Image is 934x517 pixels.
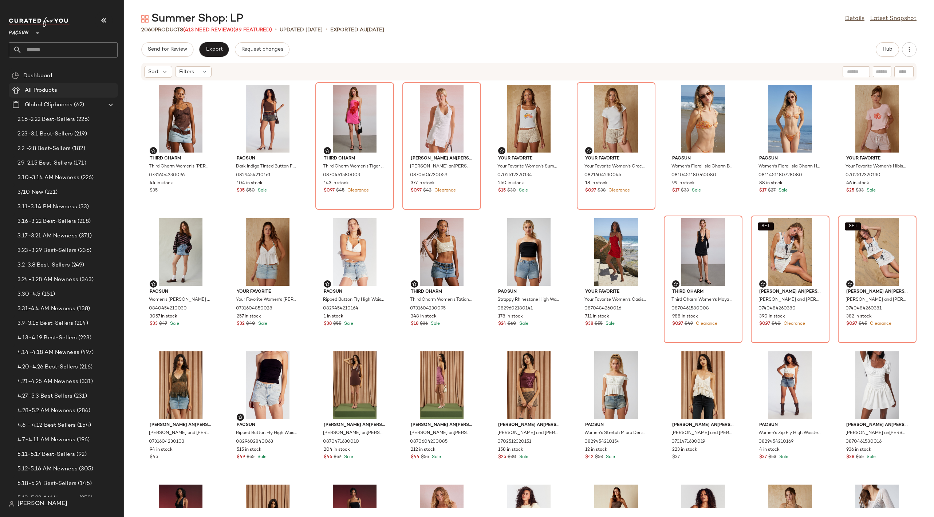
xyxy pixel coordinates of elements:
[256,188,267,193] span: Sale
[868,321,891,326] span: Clearance
[318,351,391,419] img: 0870471630010NEW_00_020.jpg
[76,421,91,430] span: (154)
[672,188,679,194] span: $17
[410,297,472,303] span: Third Charm Women's Tatianna Sequin Micro Tank Top in
[17,130,73,138] span: 2.23-3.1 Best-Sellers
[17,217,76,226] span: 3.16-3.22 Best-Sellers
[758,439,793,445] span: 0829454210169
[237,180,263,187] span: 104 in stock
[759,289,821,295] span: [PERSON_NAME] an[PERSON_NAME]ck
[17,334,77,342] span: 4.13-4.19 Best-Sellers
[334,454,341,461] span: $57
[149,163,211,170] span: Third Charm Women's [PERSON_NAME] Handkerchief Halter Top in
[241,47,283,52] span: Request changes
[856,454,864,461] span: $55
[846,188,854,194] span: $25
[671,172,716,179] span: 0810451180760080
[237,188,245,194] span: $35
[846,430,907,437] span: [PERSON_NAME] an[PERSON_NAME]ck Women's Lauren Lace Trim Mini Dress in
[674,282,678,286] img: svg%3e
[759,313,785,320] span: 390 in stock
[840,85,914,153] img: 0702512320130NEW_00_667.jpg
[411,180,435,187] span: 377 in stock
[587,149,591,153] img: svg%3e
[846,155,908,162] span: Your Favorite
[17,378,78,386] span: 4.21-4.25 AM Newness
[148,68,159,76] span: Sort
[150,155,212,162] span: Third Charm
[498,188,506,194] span: $15
[497,297,559,303] span: Strappy Rhinestone High Waisted Denim Festival Shorts
[12,72,19,79] img: svg%3e
[323,297,385,303] span: Ripped Button Fly High Waisted Denim Festival Shorts
[777,188,788,193] span: Sale
[753,218,827,286] img: 0740484260380NEW_00_016.jpg
[246,321,255,327] span: $40
[72,159,86,167] span: (171)
[25,101,72,109] span: Global Clipboards
[17,450,75,459] span: 5.11-5.17 Best-Sellers
[508,321,516,327] span: $60
[70,261,84,269] span: (249)
[150,313,177,320] span: 3057 in stock
[333,321,341,327] span: $55
[79,348,94,357] span: (497)
[199,42,229,57] button: Export
[76,246,91,255] span: (236)
[846,297,907,303] span: [PERSON_NAME] and [PERSON_NAME] Women's [PERSON_NAME] Mini Skirt in
[846,313,872,320] span: 382 in stock
[423,188,431,194] span: $42
[694,321,717,326] span: Clearance
[666,351,740,419] img: 0731471630019NEW_00_011.jpg
[150,321,158,327] span: $33
[604,321,615,326] span: Sale
[343,321,353,326] span: Sale
[411,289,473,295] span: Third Charm
[585,321,593,327] span: $38
[237,447,261,453] span: 515 in stock
[759,180,783,187] span: 88 in stock
[17,392,72,400] span: 4.27-5.3 Best Sellers
[17,145,71,153] span: 2.2 -2.8 Best-Sellers
[840,218,914,286] img: 0740484260381NEW_00_016.jpg
[236,163,298,170] span: Dark Indigo Tinted Button Fly High Waisted Denim Festival Shorts
[75,450,87,459] span: (92)
[758,172,802,179] span: 0811451180728080
[318,85,391,153] img: 0870461580003NEW_00_710.jpg
[411,155,473,162] span: [PERSON_NAME] an[PERSON_NAME]ck
[237,454,245,461] span: $49
[72,392,87,400] span: (231)
[685,321,693,327] span: $49
[237,422,299,429] span: Pacsun
[492,351,566,419] img: 0702512320151NEW_00_065.jpg
[324,422,386,429] span: [PERSON_NAME] an[PERSON_NAME]ck
[410,305,446,312] span: 0731604230095
[233,27,272,33] span: (89 Featured)
[498,289,560,295] span: Pacsun
[141,12,243,26] div: Summer Shop: LP
[846,447,871,453] span: 936 in stock
[78,363,92,371] span: (216)
[17,276,78,284] span: 3.24-3.28 AM Newness
[141,26,272,34] div: Products
[17,174,79,182] span: 3.10-3.14 AM Newness
[237,313,261,320] span: 257 in stock
[78,232,92,240] span: (371)
[759,155,821,162] span: Pacsun
[497,172,532,179] span: 0702512320134
[672,422,734,429] span: [PERSON_NAME] an[PERSON_NAME]ck
[323,305,358,312] span: 0829454210164
[607,188,630,193] span: Clearance
[672,155,734,162] span: Pacsun
[671,439,705,445] span: 0731471630019
[40,290,55,299] span: (151)
[845,222,861,230] button: SET
[236,430,298,437] span: Ripped Button Fly High Waisted Denim Festival Shorts
[768,454,776,461] span: $53
[497,430,559,437] span: [PERSON_NAME] and [PERSON_NAME] Women's Butterfly Flower Cropped Tank Top
[411,188,422,194] span: $0.97
[141,42,193,57] button: Send for Review
[236,439,273,445] span: 0829602840063
[859,321,867,327] span: $45
[144,218,217,286] img: 0840454210030NEW_00_349.jpg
